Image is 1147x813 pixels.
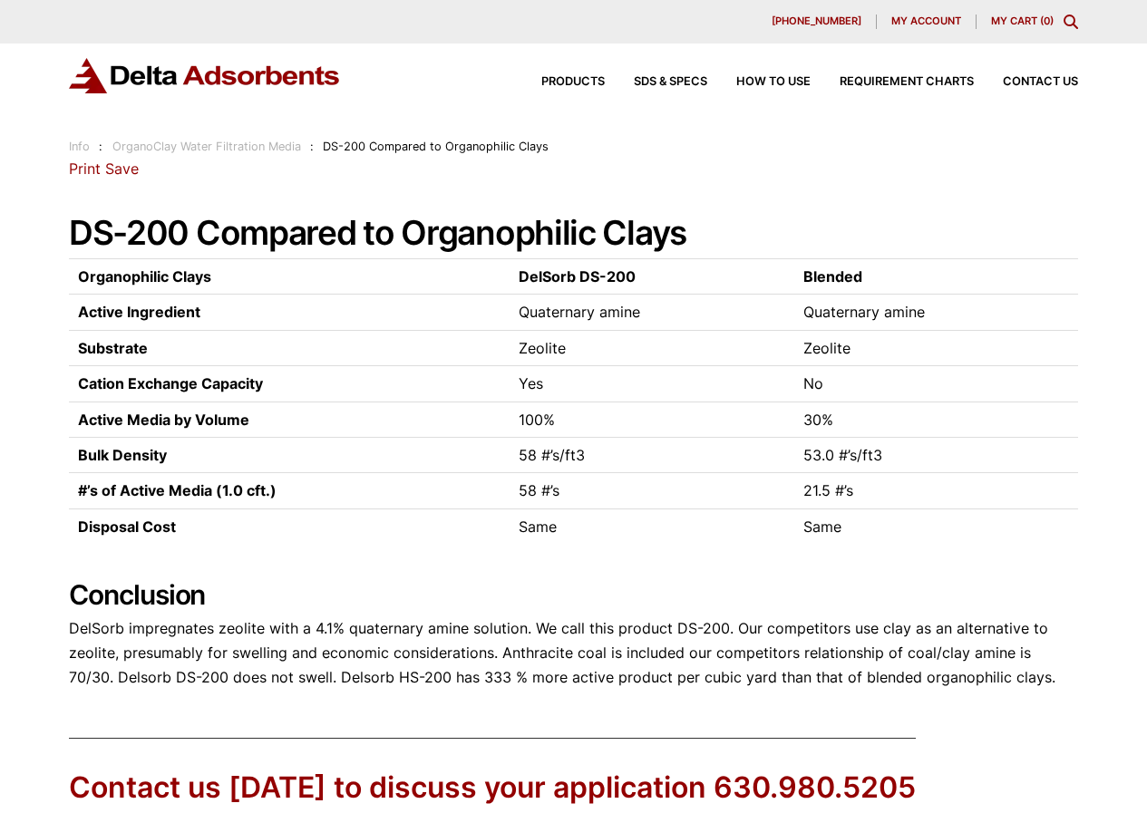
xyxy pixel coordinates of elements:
[794,295,1078,330] td: Quaternary amine
[78,411,249,429] strong: Active Media by Volume
[840,76,974,88] span: Requirement Charts
[78,446,167,464] strong: Bulk Density
[69,215,1078,252] h1: DS-200 Compared to Organophilic Clays
[510,366,793,402] td: Yes
[78,518,176,536] strong: Disposal Cost
[794,330,1078,365] td: Zeolite
[78,374,263,392] strong: Cation Exchange Capacity
[510,330,793,365] td: Zeolite
[794,366,1078,402] td: No
[707,76,811,88] a: How to Use
[803,267,862,286] strong: Blended
[1044,15,1050,27] span: 0
[512,76,605,88] a: Products
[78,481,277,499] strong: #’s of Active Media (1.0 cft.)
[510,508,793,544] td: Same
[99,140,102,153] span: :
[634,76,707,88] span: SDS & SPECS
[974,76,1078,88] a: Contact Us
[323,140,549,153] span: DS-200 Compared to Organophilic Clays
[1003,76,1078,88] span: Contact Us
[105,160,139,178] a: Save
[541,76,605,88] span: Products
[78,339,148,357] strong: Substrate
[794,508,1078,544] td: Same
[794,473,1078,508] td: 21.5 #’s
[112,140,301,153] a: OrganoClay Water Filtration Media
[794,437,1078,472] td: 53.0 #’s/ft3
[736,76,811,88] span: How to Use
[891,16,961,26] span: My account
[991,15,1054,27] a: My Cart (0)
[772,16,861,26] span: [PHONE_NUMBER]
[794,402,1078,437] td: 30%
[757,15,877,29] a: [PHONE_NUMBER]
[811,76,974,88] a: Requirement Charts
[877,15,977,29] a: My account
[78,303,200,321] strong: Active Ingredient
[510,473,793,508] td: 58 #’s
[78,267,211,286] strong: Organophilic Clays
[510,437,793,472] td: 58 #’s/ft3
[69,140,90,153] a: Info
[1064,15,1078,29] div: Toggle Modal Content
[69,58,341,93] img: Delta Adsorbents
[510,295,793,330] td: Quaternary amine
[69,768,916,808] div: Contact us [DATE] to discuss your application 630.980.5205
[310,140,314,153] span: :
[69,160,101,178] a: Print
[605,76,707,88] a: SDS & SPECS
[510,402,793,437] td: 100%
[69,578,1078,611] h2: Conclusion
[519,267,636,286] strong: DelSorb DS-200
[69,616,1078,691] p: DelSorb impregnates zeolite with a 4.1% quaternary amine solution. We call this product DS-200. O...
